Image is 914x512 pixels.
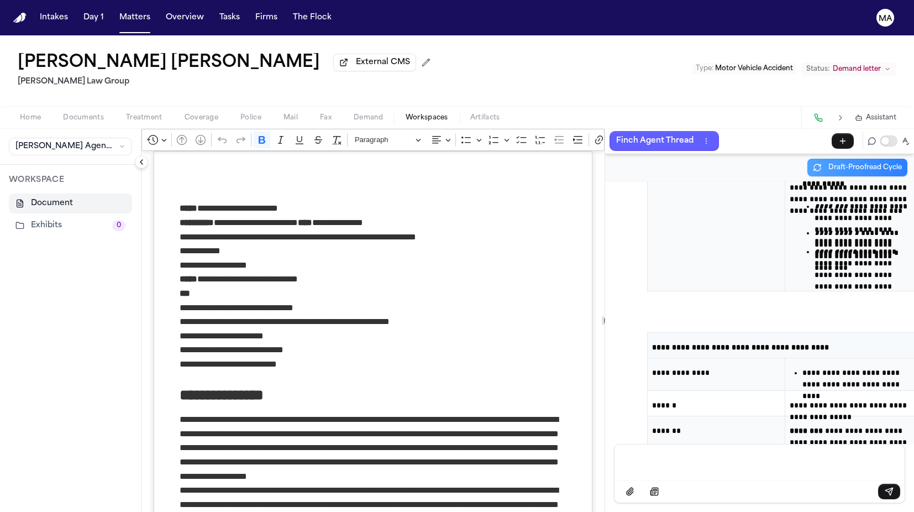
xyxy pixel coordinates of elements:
span: Fax [320,113,332,122]
span: Paragraph [355,133,412,147]
button: Day 1 [79,8,108,28]
span: Documents [63,113,104,122]
span: 0 [112,220,125,231]
span: Motor Vehicle Accident [715,65,793,72]
button: Select demand example [643,484,665,499]
span: Coverage [185,113,218,122]
span: Treatment [126,113,162,122]
h1: [PERSON_NAME] [PERSON_NAME] [18,53,320,73]
button: Draft-Proofread Cycle [807,159,907,176]
span: Police [240,113,261,122]
button: External CMS [333,54,416,71]
button: Exhibits0 [9,216,132,236]
span: Home [20,113,41,122]
button: Thread actions [700,135,712,147]
span: Artifacts [470,113,500,122]
span: External CMS [356,57,410,68]
span: Demand letter [833,65,881,74]
button: [PERSON_NAME] Agent Demand [9,138,132,155]
button: Paragraph, Heading [350,132,426,149]
div: Message input [614,445,905,480]
button: Attach files [619,484,641,499]
button: Change status from Demand letter [801,62,896,76]
button: Document [9,194,132,213]
a: Home [13,13,27,23]
p: WORKSPACE [9,174,132,187]
button: Edit Type: Motor Vehicle Accident [692,63,796,74]
span: Workspaces [406,113,448,122]
span: Type : [696,65,713,72]
span: Draft-Proofread Cycle [828,163,902,172]
button: Send message [878,484,900,499]
button: Collapse sidebar [135,155,148,169]
div: Editor toolbar [141,129,605,151]
span: Demand [354,113,384,122]
button: Assistant [855,113,896,122]
button: Toggle proofreading mode [880,135,897,147]
button: Edit matter name [18,53,320,73]
button: Intakes [35,8,72,28]
h2: [PERSON_NAME] Law Group [18,75,435,88]
span: Status: [806,65,829,74]
button: Finch Agent ThreadThread actions [610,131,719,151]
span: Assistant [866,113,896,122]
span: Mail [283,113,298,122]
button: Tasks [215,8,244,28]
button: Firms [251,8,282,28]
img: Finch Logo [13,13,27,23]
button: Matters [115,8,155,28]
button: Make a Call [811,110,826,126]
button: Overview [161,8,208,28]
button: The Flock [288,8,336,28]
